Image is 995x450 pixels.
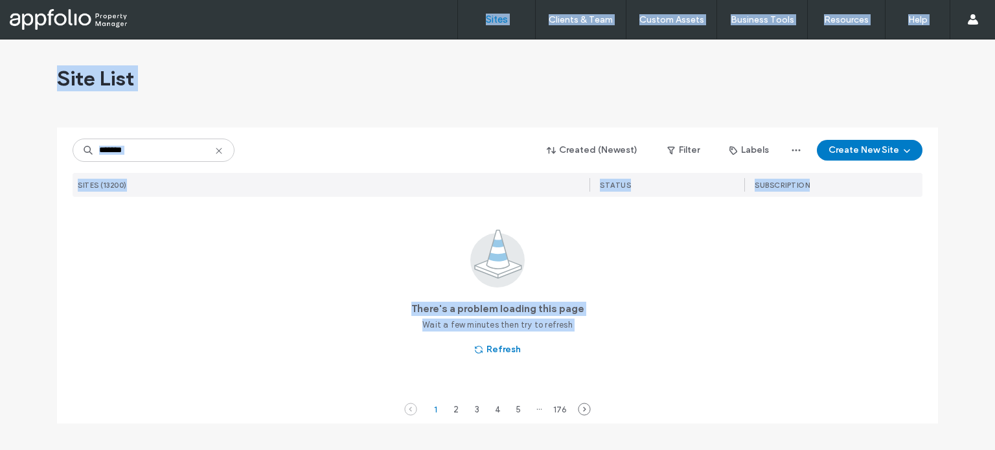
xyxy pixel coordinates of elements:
[536,140,649,161] button: Created (Newest)
[448,401,464,417] div: 2
[600,181,631,190] span: STATUS
[755,181,810,190] span: SUBSCRIPTION
[510,401,526,417] div: 5
[57,65,134,91] span: Site List
[639,14,704,25] label: Custom Assets
[824,14,869,25] label: Resources
[486,14,508,25] label: Sites
[78,181,127,190] span: SITES (13200)
[908,14,928,25] label: Help
[411,302,584,316] span: There's a problem loading this page
[718,140,781,161] button: Labels
[654,140,713,161] button: Filter
[549,14,613,25] label: Clients & Team
[490,401,505,417] div: 4
[731,14,794,25] label: Business Tools
[422,319,573,332] span: Wait a few minutes then try to refresh
[817,140,922,161] button: Create New Site
[428,401,443,417] div: 1
[552,401,567,417] div: 176
[29,9,56,21] span: Help
[463,339,532,360] button: Refresh
[531,401,547,417] div: ···
[469,401,485,417] div: 3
